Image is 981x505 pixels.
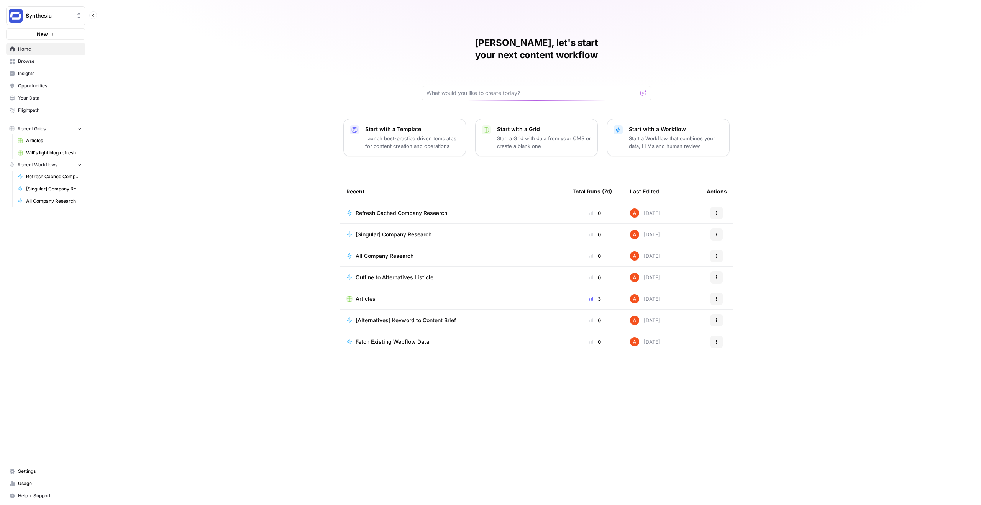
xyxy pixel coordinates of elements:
[18,125,46,132] span: Recent Grids
[356,338,429,346] span: Fetch Existing Webflow Data
[346,181,560,202] div: Recent
[37,30,48,38] span: New
[18,492,82,499] span: Help + Support
[6,43,85,55] a: Home
[6,123,85,134] button: Recent Grids
[18,58,82,65] span: Browse
[630,294,639,303] img: cje7zb9ux0f2nqyv5qqgv3u0jxek
[630,251,660,261] div: [DATE]
[6,28,85,40] button: New
[6,104,85,116] a: Flightpath
[6,465,85,477] a: Settings
[422,37,651,61] h1: [PERSON_NAME], let's start your next content workflow
[573,274,618,281] div: 0
[346,231,560,238] a: [Singular] Company Research
[573,338,618,346] div: 0
[6,490,85,502] button: Help + Support
[356,231,431,238] span: [Singular] Company Research
[346,338,560,346] a: Fetch Existing Webflow Data
[26,198,82,205] span: All Company Research
[497,134,591,150] p: Start a Grid with data from your CMS or create a blank one
[346,274,560,281] a: Outline to Alternatives Listicle
[573,181,612,202] div: Total Runs (7d)
[18,480,82,487] span: Usage
[346,295,560,303] a: Articles
[14,183,85,195] a: [Singular] Company Research
[14,195,85,207] a: All Company Research
[630,251,639,261] img: cje7zb9ux0f2nqyv5qqgv3u0jxek
[607,119,730,156] button: Start with a WorkflowStart a Workflow that combines your data, LLMs and human review
[630,294,660,303] div: [DATE]
[6,55,85,67] a: Browse
[475,119,598,156] button: Start with a GridStart a Grid with data from your CMS or create a blank one
[346,316,560,324] a: [Alternatives] Keyword to Content Brief
[356,295,376,303] span: Articles
[630,208,660,218] div: [DATE]
[629,134,723,150] p: Start a Workflow that combines your data, LLMs and human review
[6,477,85,490] a: Usage
[630,208,639,218] img: cje7zb9ux0f2nqyv5qqgv3u0jxek
[14,147,85,159] a: Will's light blog refresh
[26,149,82,156] span: Will's light blog refresh
[630,316,639,325] img: cje7zb9ux0f2nqyv5qqgv3u0jxek
[6,67,85,80] a: Insights
[573,316,618,324] div: 0
[6,6,85,25] button: Workspace: Synthesia
[630,230,660,239] div: [DATE]
[573,231,618,238] div: 0
[630,273,660,282] div: [DATE]
[346,252,560,260] a: All Company Research
[630,337,639,346] img: cje7zb9ux0f2nqyv5qqgv3u0jxek
[356,209,447,217] span: Refresh Cached Company Research
[26,12,72,20] span: Synthesia
[629,125,723,133] p: Start with a Workflow
[356,252,413,260] span: All Company Research
[365,134,459,150] p: Launch best-practice driven templates for content creation and operations
[707,181,727,202] div: Actions
[14,171,85,183] a: Refresh Cached Company Research
[18,468,82,475] span: Settings
[573,295,618,303] div: 3
[346,209,560,217] a: Refresh Cached Company Research
[6,159,85,171] button: Recent Workflows
[356,316,456,324] span: [Alternatives] Keyword to Content Brief
[630,230,639,239] img: cje7zb9ux0f2nqyv5qqgv3u0jxek
[18,82,82,89] span: Opportunities
[630,273,639,282] img: cje7zb9ux0f2nqyv5qqgv3u0jxek
[26,173,82,180] span: Refresh Cached Company Research
[26,185,82,192] span: [Singular] Company Research
[6,92,85,104] a: Your Data
[6,80,85,92] a: Opportunities
[18,46,82,52] span: Home
[497,125,591,133] p: Start with a Grid
[630,337,660,346] div: [DATE]
[356,274,433,281] span: Outline to Alternatives Listicle
[365,125,459,133] p: Start with a Template
[630,316,660,325] div: [DATE]
[18,70,82,77] span: Insights
[18,95,82,102] span: Your Data
[573,252,618,260] div: 0
[630,181,659,202] div: Last Edited
[9,9,23,23] img: Synthesia Logo
[14,134,85,147] a: Articles
[427,89,637,97] input: What would you like to create today?
[26,137,82,144] span: Articles
[573,209,618,217] div: 0
[18,107,82,114] span: Flightpath
[343,119,466,156] button: Start with a TemplateLaunch best-practice driven templates for content creation and operations
[18,161,57,168] span: Recent Workflows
